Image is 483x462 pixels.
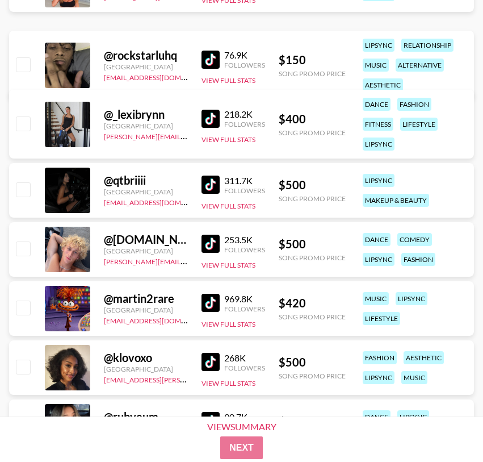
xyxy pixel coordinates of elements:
[363,78,403,91] div: aesthetic
[201,320,255,328] button: View Full Stats
[363,59,389,72] div: music
[201,353,220,371] img: TikTok
[224,411,265,423] div: 90.7K
[279,414,346,428] div: $ 500
[224,305,265,313] div: Followers
[104,107,188,122] div: @ _lexibrynn
[279,128,346,137] div: Song Promo Price
[201,235,220,253] img: TikTok
[397,98,431,111] div: fashion
[201,76,255,85] button: View Full Stats
[401,253,435,266] div: fashion
[201,294,220,312] img: TikTok
[363,233,390,246] div: dance
[279,355,346,369] div: $ 500
[201,202,255,210] button: View Full Stats
[363,371,394,384] div: lipsync
[104,365,188,373] div: [GEOGRAPHIC_DATA]
[397,233,432,246] div: comedy
[224,293,265,305] div: 969.8K
[201,412,220,430] img: TikTok
[363,98,390,111] div: dance
[104,196,218,207] a: [EMAIL_ADDRESS][DOMAIN_NAME]
[104,314,218,325] a: [EMAIL_ADDRESS][DOMAIN_NAME]
[279,372,346,380] div: Song Promo Price
[104,63,188,71] div: [GEOGRAPHIC_DATA]
[104,71,218,82] a: [EMAIL_ADDRESS][DOMAIN_NAME]
[201,379,255,388] button: View Full Stats
[279,194,346,203] div: Song Promo Price
[224,175,265,186] div: 311.7K
[224,61,265,69] div: Followers
[279,53,346,67] div: $ 150
[104,255,272,266] a: [PERSON_NAME][EMAIL_ADDRESS][DOMAIN_NAME]
[104,247,188,255] div: [GEOGRAPHIC_DATA]
[104,130,272,141] a: [PERSON_NAME][EMAIL_ADDRESS][DOMAIN_NAME]
[400,118,438,131] div: lifestyle
[224,245,265,254] div: Followers
[104,48,188,63] div: @ rockstarluhq
[396,59,444,72] div: alternative
[224,109,265,120] div: 218.2K
[397,410,429,423] div: lipsync
[224,186,265,195] div: Followers
[279,313,346,321] div: Song Promo Price
[104,173,188,188] div: @ qtbriiii
[404,351,444,364] div: aesthetic
[104,188,188,196] div: [GEOGRAPHIC_DATA]
[363,410,390,423] div: dance
[279,296,346,310] div: $ 420
[224,234,265,245] div: 253.5K
[104,122,188,130] div: [GEOGRAPHIC_DATA]
[104,351,188,365] div: @ klovoxo
[104,292,188,306] div: @ martin2rare
[363,138,394,151] div: lipsync
[201,261,255,269] button: View Full Stats
[224,352,265,364] div: 268K
[201,110,220,128] img: TikTok
[279,253,346,262] div: Song Promo Price
[224,49,265,61] div: 76.9K
[396,292,427,305] div: lipsync
[279,112,346,126] div: $ 400
[363,118,393,131] div: fitness
[224,364,265,372] div: Followers
[201,135,255,144] button: View Full Stats
[363,194,429,207] div: makeup & beauty
[363,312,400,325] div: lifestyle
[104,232,188,247] div: @ [DOMAIN_NAME][PERSON_NAME]
[363,253,394,266] div: lipsync
[279,178,346,192] div: $ 500
[401,39,453,52] div: relationship
[279,69,346,78] div: Song Promo Price
[224,120,265,128] div: Followers
[363,174,394,187] div: lipsync
[363,39,394,52] div: lipsync
[401,371,427,384] div: music
[198,422,286,432] div: View Summary
[201,176,220,194] img: TikTok
[104,410,188,424] div: @ rubyeum
[201,51,220,69] img: TikTok
[363,292,389,305] div: music
[220,436,263,459] button: Next
[363,351,397,364] div: fashion
[279,237,346,251] div: $ 500
[104,306,188,314] div: [GEOGRAPHIC_DATA]
[104,373,272,384] a: [EMAIL_ADDRESS][PERSON_NAME][DOMAIN_NAME]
